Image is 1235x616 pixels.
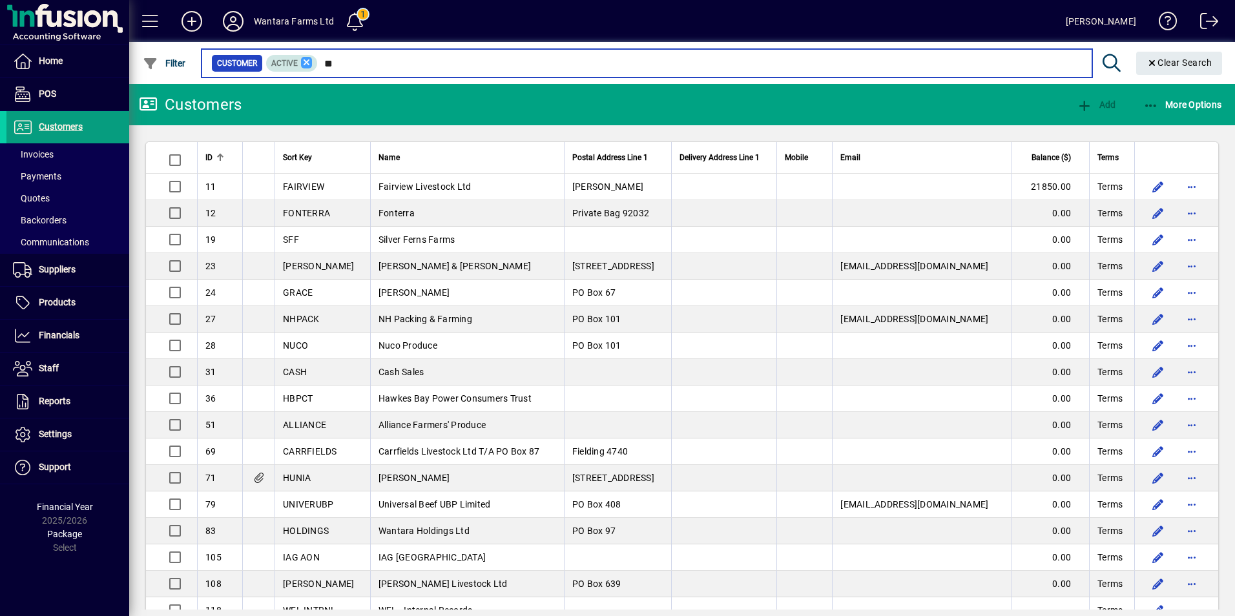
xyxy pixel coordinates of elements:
span: NH Packing & Farming [379,314,472,324]
span: Cash Sales [379,367,424,377]
button: Edit [1148,467,1168,488]
span: Home [39,56,63,66]
span: Wantara Holdings Ltd [379,526,470,536]
span: Terms [1097,260,1123,272]
a: Settings [6,418,129,451]
span: GRACE [283,287,313,298]
a: Knowledge Base [1149,3,1178,45]
button: More options [1181,520,1202,541]
span: Quotes [13,193,50,203]
span: [PERSON_NAME] [283,261,354,271]
span: HUNIA [283,473,311,483]
span: 12 [205,208,216,218]
span: PO Box 101 [572,340,621,351]
button: More options [1181,467,1202,488]
button: Edit [1148,547,1168,568]
span: Terms [1097,339,1123,352]
button: More options [1181,415,1202,435]
span: Products [39,297,76,307]
button: Edit [1148,335,1168,356]
a: Logout [1190,3,1219,45]
button: More options [1181,309,1202,329]
button: Filter [140,52,189,75]
span: PO Box 67 [572,287,616,298]
span: Terms [1097,233,1123,246]
span: Fonterra [379,208,415,218]
td: 0.00 [1012,385,1089,412]
span: Terms [1097,498,1123,511]
a: Invoices [6,143,129,165]
div: Name [379,150,556,165]
button: Edit [1148,494,1168,515]
button: More options [1181,176,1202,197]
button: Edit [1148,256,1168,276]
span: Delivery Address Line 1 [680,150,760,165]
span: Terms [1097,445,1123,458]
span: Name [379,150,400,165]
span: [STREET_ADDRESS] [572,473,654,483]
button: Edit [1148,203,1168,223]
span: WFL - Internal Records [379,605,473,615]
td: 0.00 [1012,412,1089,438]
span: HOLDINGS [283,526,329,536]
span: [EMAIL_ADDRESS][DOMAIN_NAME] [840,261,988,271]
span: Sort Key [283,150,312,165]
button: More options [1181,441,1202,462]
td: 0.00 [1012,227,1089,253]
span: PO Box 408 [572,499,621,509]
td: 0.00 [1012,518,1089,544]
a: Products [6,287,129,319]
span: Silver Ferns Farms [379,234,455,245]
a: Support [6,451,129,484]
span: Suppliers [39,264,76,274]
td: 0.00 [1012,491,1089,518]
button: More options [1181,362,1202,382]
span: Terms [1097,577,1123,590]
span: IAG AON [283,552,320,562]
span: 36 [205,393,216,404]
a: Quotes [6,187,129,209]
span: Fairview Livestock Ltd [379,181,472,192]
span: POS [39,88,56,99]
span: Balance ($) [1032,150,1071,165]
span: 79 [205,499,216,509]
span: 31 [205,367,216,377]
span: [EMAIL_ADDRESS][DOMAIN_NAME] [840,314,988,324]
span: UNIVERUBP [283,499,333,509]
a: Reports [6,385,129,418]
span: NUCO [283,340,308,351]
span: 23 [205,261,216,271]
button: Edit [1148,520,1168,541]
span: Terms [1097,471,1123,484]
span: NHPACK [283,314,320,324]
span: Financials [39,330,79,340]
span: Email [840,150,860,165]
a: Home [6,45,129,77]
span: Financial Year [37,502,93,512]
div: Mobile [785,150,824,165]
button: Clear [1136,52,1223,75]
a: Communications [6,231,129,253]
button: Add [171,10,213,33]
span: PO Box 639 [572,579,621,589]
button: Profile [213,10,254,33]
span: 24 [205,287,216,298]
td: 0.00 [1012,253,1089,280]
button: Edit [1148,441,1168,462]
span: [STREET_ADDRESS] [572,261,654,271]
button: More options [1181,494,1202,515]
span: Terms [1097,207,1123,220]
button: More options [1181,203,1202,223]
span: 108 [205,579,222,589]
button: Edit [1148,282,1168,303]
span: IAG [GEOGRAPHIC_DATA] [379,552,486,562]
span: Carrfields Livestock Ltd T/A PO Box 87 [379,446,540,457]
span: 19 [205,234,216,245]
td: 0.00 [1012,465,1089,491]
span: [PERSON_NAME] & [PERSON_NAME] [379,261,531,271]
span: Terms [1097,418,1123,431]
span: Terms [1097,365,1123,378]
span: Support [39,462,71,472]
div: Email [840,150,1004,165]
button: Add [1074,93,1119,116]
